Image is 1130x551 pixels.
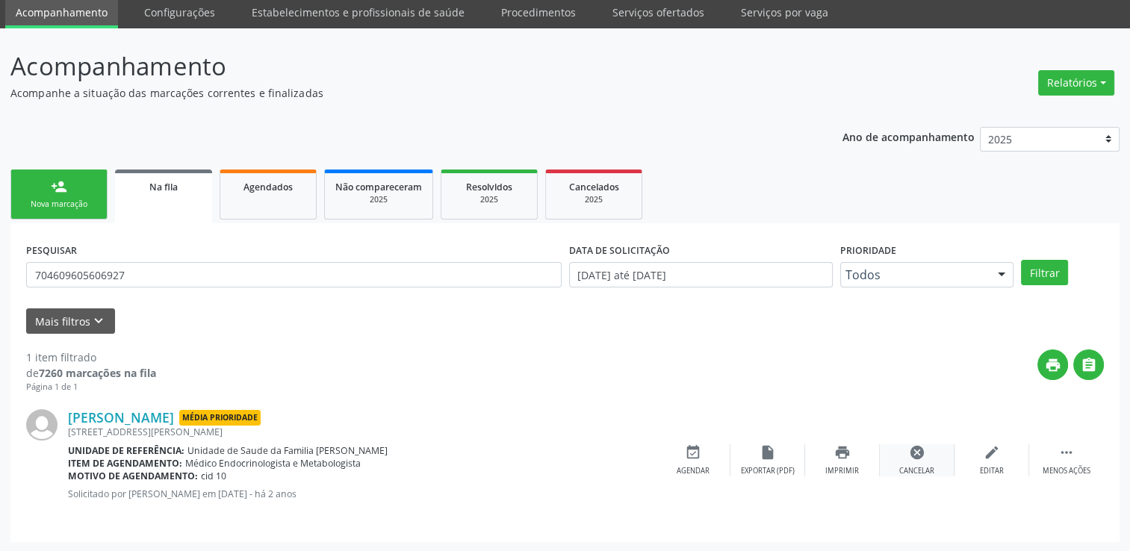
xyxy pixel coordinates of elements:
[68,457,182,470] b: Item de agendamento:
[39,366,156,380] strong: 7260 marcações na fila
[840,239,896,262] label: Prioridade
[909,444,925,461] i: cancel
[466,181,512,193] span: Resolvidos
[26,349,156,365] div: 1 item filtrado
[1037,349,1068,380] button: print
[26,365,156,381] div: de
[335,181,422,193] span: Não compareceram
[984,444,1000,461] i: edit
[149,181,178,193] span: Na fila
[1038,70,1114,96] button: Relatórios
[685,444,701,461] i: event_available
[68,444,184,457] b: Unidade de referência:
[834,444,851,461] i: print
[760,444,776,461] i: insert_drive_file
[842,127,975,146] p: Ano de acompanhamento
[1021,260,1068,285] button: Filtrar
[68,426,656,438] div: [STREET_ADDRESS][PERSON_NAME]
[10,48,787,85] p: Acompanhamento
[556,194,631,205] div: 2025
[899,466,934,476] div: Cancelar
[1073,349,1104,380] button: 
[179,410,261,426] span: Média Prioridade
[51,178,67,195] div: person_add
[845,267,983,282] span: Todos
[90,313,107,329] i: keyboard_arrow_down
[677,466,710,476] div: Agendar
[26,409,58,441] img: img
[10,85,787,101] p: Acompanhe a situação das marcações correntes e finalizadas
[68,409,174,426] a: [PERSON_NAME]
[22,199,96,210] div: Nova marcação
[68,470,198,482] b: Motivo de agendamento:
[187,444,388,457] span: Unidade de Saude da Familia [PERSON_NAME]
[569,262,833,287] input: Selecione um intervalo
[569,181,619,193] span: Cancelados
[825,466,859,476] div: Imprimir
[980,466,1004,476] div: Editar
[185,457,361,470] span: Médico Endocrinologista e Metabologista
[335,194,422,205] div: 2025
[1043,466,1090,476] div: Menos ações
[201,470,226,482] span: cid 10
[68,488,656,500] p: Solicitado por [PERSON_NAME] em [DATE] - há 2 anos
[1081,357,1097,373] i: 
[26,239,77,262] label: PESQUISAR
[569,239,670,262] label: DATA DE SOLICITAÇÃO
[1045,357,1061,373] i: print
[26,381,156,393] div: Página 1 de 1
[243,181,293,193] span: Agendados
[741,466,795,476] div: Exportar (PDF)
[26,262,562,287] input: Nome, CNS
[26,308,115,334] button: Mais filtroskeyboard_arrow_down
[1058,444,1075,461] i: 
[452,194,527,205] div: 2025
